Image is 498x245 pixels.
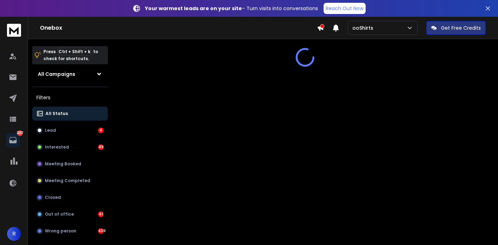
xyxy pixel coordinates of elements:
[45,161,81,167] p: Meeting Booked
[326,5,364,12] p: Reach Out Now
[98,144,104,150] div: 49
[145,5,242,12] strong: Your warmest leads are on your site
[32,93,108,102] h3: Filters
[32,140,108,154] button: Interested49
[32,67,108,81] button: All Campaigns
[98,228,104,234] div: 409
[45,195,61,200] p: Closed
[32,107,108,121] button: All Status
[32,190,108,204] button: Closed
[441,24,481,31] p: Get Free Credits
[17,130,23,136] p: 2287
[98,128,104,133] div: 4
[32,174,108,188] button: Meeting Completed
[45,178,90,183] p: Meeting Completed
[324,3,366,14] a: Reach Out Now
[45,211,74,217] p: Out of office
[45,228,76,234] p: Wrong person
[352,24,376,31] p: ooShirts
[98,211,104,217] div: 41
[45,144,69,150] p: Interested
[7,24,21,37] img: logo
[38,71,75,78] h1: All Campaigns
[43,48,98,62] p: Press to check for shortcuts.
[32,207,108,221] button: Out of office41
[45,128,56,133] p: Lead
[32,157,108,171] button: Meeting Booked
[32,123,108,137] button: Lead4
[145,5,318,12] p: – Turn visits into conversations
[40,24,317,32] h1: Onebox
[32,224,108,238] button: Wrong person409
[57,48,91,56] span: Ctrl + Shift + k
[426,21,486,35] button: Get Free Credits
[46,111,68,116] p: All Status
[7,227,21,241] button: R
[6,133,20,147] a: 2287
